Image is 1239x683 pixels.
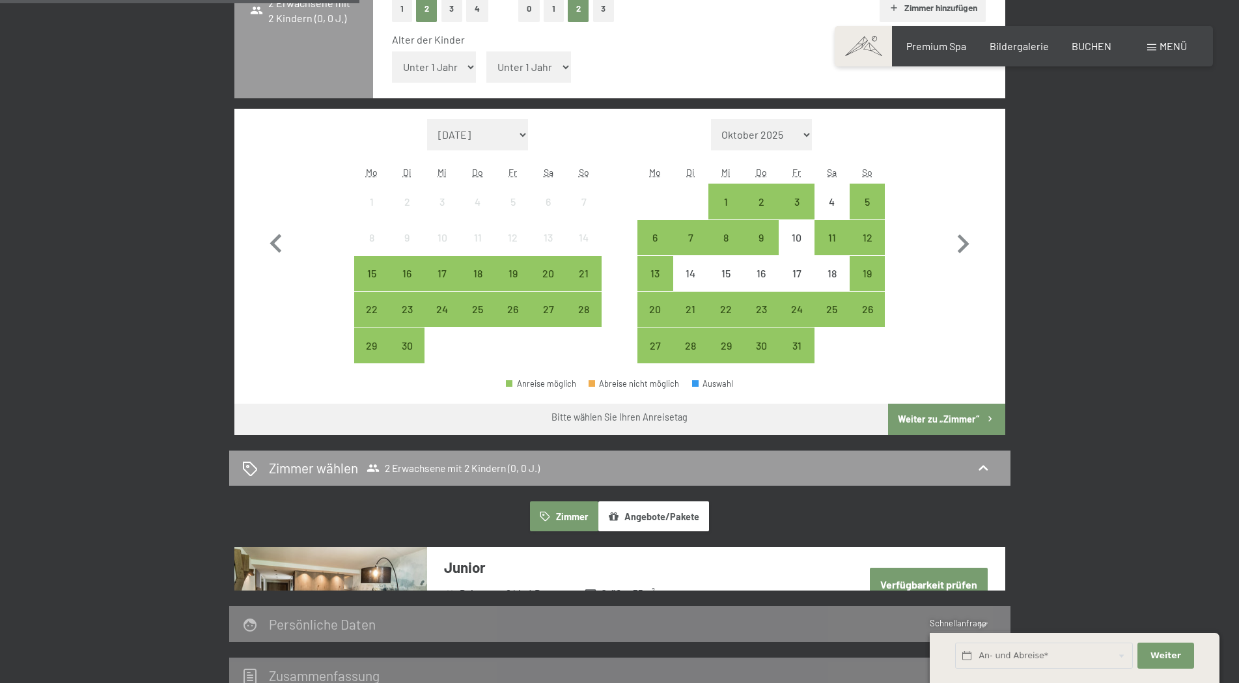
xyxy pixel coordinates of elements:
div: Tue Sep 30 2025 [389,328,425,363]
div: 24 [426,304,458,337]
div: 10 [426,232,458,265]
div: Anreise möglich [779,328,814,363]
div: Sat Sep 13 2025 [531,220,566,255]
abbr: Sonntag [579,167,589,178]
div: 25 [462,304,494,337]
div: 29 [710,341,742,373]
div: 2 [391,197,423,229]
div: 25 [816,304,848,337]
div: Fri Oct 24 2025 [779,292,814,327]
div: Anreise möglich [354,292,389,327]
div: 19 [497,268,529,301]
div: Tue Oct 28 2025 [673,328,708,363]
div: Thu Oct 23 2025 [744,292,779,327]
div: Anreise nicht möglich [531,220,566,255]
div: Anreise möglich [637,220,673,255]
div: Anreise möglich [814,220,850,255]
div: Anreise möglich [389,328,425,363]
span: Bildergalerie [990,40,1049,52]
div: Tue Oct 14 2025 [673,256,708,291]
a: BUCHEN [1072,40,1111,52]
div: 26 [851,304,884,337]
abbr: Donnerstag [472,167,483,178]
div: Thu Oct 09 2025 [744,220,779,255]
div: Thu Oct 02 2025 [744,184,779,219]
div: Thu Sep 04 2025 [460,184,495,219]
div: Mon Sep 01 2025 [354,184,389,219]
abbr: Freitag [792,167,801,178]
div: Sat Sep 20 2025 [531,256,566,291]
div: 13 [639,268,671,301]
div: Mon Oct 20 2025 [637,292,673,327]
div: Anreise möglich [389,256,425,291]
div: 21 [675,304,707,337]
span: Menü [1160,40,1187,52]
div: 1 [710,197,742,229]
div: 2 [745,197,777,229]
div: Sun Oct 26 2025 [850,292,885,327]
div: Anreise nicht möglich [708,256,744,291]
div: 7 [675,232,707,265]
strong: Größe : [585,587,630,600]
div: Anreise möglich [744,184,779,219]
div: 20 [532,268,564,301]
div: Wed Sep 24 2025 [425,292,460,327]
div: 30 [391,341,423,373]
div: Fri Oct 10 2025 [779,220,814,255]
div: 21 [567,268,600,301]
div: Anreise möglich [814,292,850,327]
div: Tue Sep 16 2025 [389,256,425,291]
div: Anreise möglich [566,292,601,327]
abbr: Montag [366,167,378,178]
div: Anreise nicht möglich [566,184,601,219]
div: Mon Oct 06 2025 [637,220,673,255]
div: Anreise nicht möglich [354,220,389,255]
div: Anreise nicht möglich [779,256,814,291]
div: Wed Oct 29 2025 [708,328,744,363]
div: Anreise möglich [354,256,389,291]
div: Anreise möglich [637,256,673,291]
div: 13 [532,232,564,265]
div: 12 [851,232,884,265]
div: 4 [462,197,494,229]
div: Anreise möglich [779,292,814,327]
div: Wed Oct 08 2025 [708,220,744,255]
div: 6 [532,197,564,229]
span: 2 bis 4 Personen [506,587,575,600]
div: Anreise nicht möglich [460,184,495,219]
div: 29 [355,341,388,373]
abbr: Dienstag [686,167,695,178]
div: Fri Oct 03 2025 [779,184,814,219]
span: Premium Spa [906,40,966,52]
div: Anreise nicht möglich [744,256,779,291]
div: 14 [675,268,707,301]
button: Vorheriger Monat [257,119,295,364]
div: Anreise nicht möglich [814,184,850,219]
div: Fri Sep 12 2025 [495,220,531,255]
div: Fri Oct 31 2025 [779,328,814,363]
abbr: Samstag [827,167,837,178]
abbr: Mittwoch [438,167,447,178]
div: Anreise möglich [460,292,495,327]
div: Anreise möglich [495,292,531,327]
div: Anreise möglich [637,292,673,327]
div: Sun Sep 14 2025 [566,220,601,255]
div: Anreise nicht möglich [495,220,531,255]
div: Anreise möglich [495,256,531,291]
div: Sat Sep 06 2025 [531,184,566,219]
div: Tue Sep 23 2025 [389,292,425,327]
div: Fri Sep 05 2025 [495,184,531,219]
abbr: Samstag [544,167,553,178]
span: Weiter [1150,650,1181,662]
div: Tue Oct 07 2025 [673,220,708,255]
div: 5 [851,197,884,229]
div: Thu Sep 25 2025 [460,292,495,327]
div: 28 [675,341,707,373]
div: Sat Oct 04 2025 [814,184,850,219]
div: Thu Sep 11 2025 [460,220,495,255]
div: Anreise nicht möglich [460,220,495,255]
button: Angebote/Pakete [598,501,709,531]
button: Weiter [1137,643,1193,669]
div: Anreise möglich [708,292,744,327]
div: 11 [816,232,848,265]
